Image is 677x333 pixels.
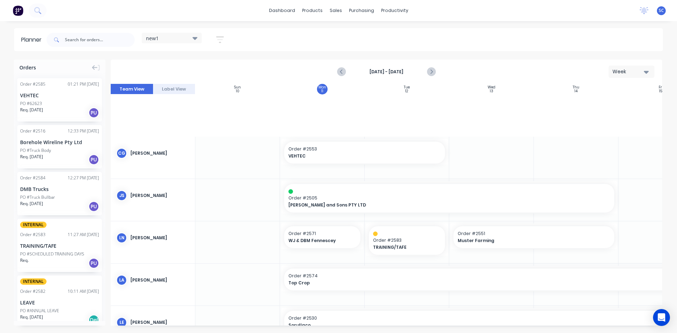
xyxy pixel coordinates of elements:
div: 13 [490,90,493,93]
button: Team View [111,84,153,94]
div: Borehole Wireline Pty Ltd [20,138,99,146]
span: INTERNAL [20,222,47,228]
div: LEAVE [20,299,99,306]
div: TRAINING/TAFE [20,242,99,249]
span: Muster Farming [458,238,595,244]
span: Order # 2583 [373,237,441,243]
div: 11:27 AM [DATE] [68,232,99,238]
div: VEHTEC [20,92,99,99]
div: LN [116,233,127,243]
div: PU [89,258,99,269]
div: Mon [318,85,326,90]
div: PO #ANNUAL LEAVE [20,308,59,314]
div: Order # 2584 [20,175,45,181]
div: 14 [574,90,578,93]
div: productivity [378,5,412,16]
div: 15 [659,90,662,93]
div: Fri [659,85,663,90]
div: purchasing [346,5,378,16]
div: 12 [405,90,408,93]
div: CG [116,148,127,159]
div: Order # 2585 [20,81,45,87]
div: PU [89,154,99,165]
div: sales [326,5,346,16]
div: LA [116,275,127,285]
span: WJ & DBM Fennescey [288,238,349,244]
div: 10:11 AM [DATE] [68,288,99,295]
span: Sorullaco [288,322,654,328]
div: products [299,5,326,16]
span: Req. [DATE] [20,154,43,160]
div: Order # 2583 [20,232,45,238]
span: Req. [DATE] [20,107,43,113]
div: PO #62623 [20,100,42,107]
img: Factory [13,5,23,16]
span: Req. [DATE] [20,314,43,320]
span: Order # 2571 [288,230,356,237]
span: Order # 2551 [458,230,610,237]
span: Req. [DATE] [20,201,43,207]
span: new1 [146,35,159,42]
span: SC [659,7,664,14]
div: [PERSON_NAME] [130,150,189,156]
div: [PERSON_NAME] [130,319,189,326]
span: [PERSON_NAME] and Sons PTY LTD [288,202,578,208]
div: [PERSON_NAME] [130,235,189,241]
div: [PERSON_NAME] [130,277,189,283]
span: Order # 2553 [288,146,441,152]
div: Sun [234,85,241,90]
div: 12:33 PM [DATE] [68,128,99,134]
div: PU [89,107,99,118]
div: PO #Truck Body [20,147,51,154]
a: dashboard [266,5,299,16]
div: DMB Trucks [20,185,99,193]
div: Open Intercom Messenger [653,309,670,326]
div: PO #Truck Bullbar [20,194,55,201]
span: Orders [19,64,36,71]
div: PU [89,201,99,212]
strong: [DATE] - [DATE] [351,69,422,75]
div: 10 [236,90,239,93]
button: Label View [153,84,195,94]
div: LE [116,317,127,328]
div: Week [612,68,645,75]
button: Week [609,66,654,78]
div: Planner [21,36,45,44]
div: 12:27 PM [DATE] [68,175,99,181]
div: Order # 2516 [20,128,45,134]
span: TRAINING/TAFE [373,244,434,251]
div: Tue [404,85,410,90]
div: Del [89,315,99,325]
span: VEHTEC [288,153,426,159]
div: 01:21 PM [DATE] [68,81,99,87]
div: Order # 2582 [20,288,45,295]
span: INTERNAL [20,278,47,285]
div: Thu [573,85,579,90]
div: [PERSON_NAME] [130,192,189,199]
div: JS [116,190,127,201]
div: 11 [321,90,323,93]
div: PO #SCHEDULED TRAINING DAYS [20,251,84,257]
div: Wed [488,85,495,90]
span: Order # 2505 [288,195,610,201]
input: Search for orders... [65,33,135,47]
span: Req. [20,257,29,264]
span: Top Crop [288,280,654,286]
